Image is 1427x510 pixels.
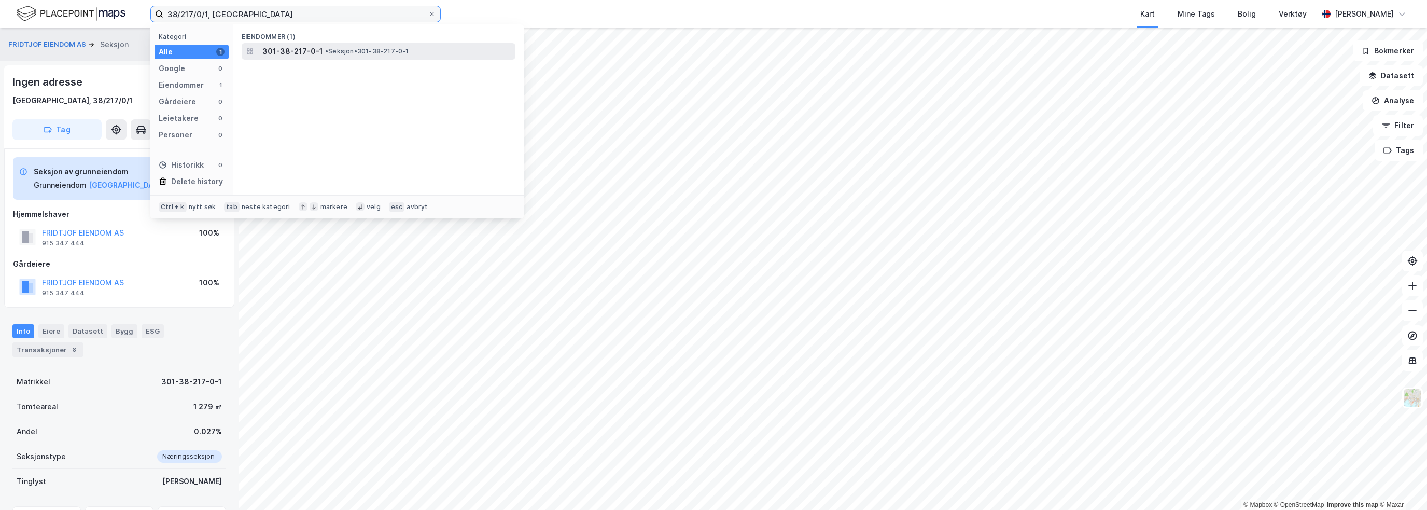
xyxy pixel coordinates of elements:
[189,203,216,211] div: nytt søk
[13,208,226,220] div: Hjemmelshaver
[89,179,195,191] button: [GEOGRAPHIC_DATA], 38/217
[216,48,225,56] div: 1
[111,324,137,338] div: Bygg
[69,344,79,355] div: 8
[42,289,85,297] div: 915 347 444
[12,342,83,357] div: Transaksjoner
[407,203,428,211] div: avbryt
[224,202,240,212] div: tab
[233,24,524,43] div: Eiendommer (1)
[1373,115,1423,136] button: Filter
[17,475,46,488] div: Tinglyst
[1327,501,1378,508] a: Improve this map
[38,324,64,338] div: Eiere
[193,401,222,413] div: 1 279 ㎡
[216,131,225,139] div: 0
[17,425,37,438] div: Andel
[1279,8,1307,20] div: Verktøy
[12,119,102,140] button: Tag
[194,425,222,438] div: 0.027%
[242,203,290,211] div: neste kategori
[1243,501,1272,508] a: Mapbox
[216,98,225,106] div: 0
[320,203,347,211] div: markere
[100,38,129,51] div: Seksjon
[142,324,164,338] div: ESG
[325,47,409,56] span: Seksjon • 301-38-217-0-1
[1335,8,1394,20] div: [PERSON_NAME]
[216,64,225,73] div: 0
[262,45,323,58] span: 301-38-217-0-1
[1403,388,1422,408] img: Z
[17,5,125,23] img: logo.f888ab2527a4732fd821a326f86c7f29.svg
[159,112,199,125] div: Leietakere
[199,277,219,289] div: 100%
[42,239,85,247] div: 915 347 444
[8,39,88,50] button: FRIDTJOF EIENDOM AS
[159,79,204,91] div: Eiendommer
[34,166,195,178] div: Seksjon av grunneiendom
[13,258,226,270] div: Gårdeiere
[325,47,328,55] span: •
[1375,460,1427,510] iframe: Chat Widget
[159,159,204,171] div: Historikk
[159,95,196,108] div: Gårdeiere
[162,475,222,488] div: [PERSON_NAME]
[68,324,107,338] div: Datasett
[1363,90,1423,111] button: Analyse
[17,376,50,388] div: Matrikkel
[12,324,34,338] div: Info
[199,227,219,239] div: 100%
[171,175,223,188] div: Delete history
[17,450,66,463] div: Seksjonstype
[216,81,225,89] div: 1
[367,203,381,211] div: velg
[159,202,187,212] div: Ctrl + k
[389,202,405,212] div: esc
[1360,65,1423,86] button: Datasett
[1238,8,1256,20] div: Bolig
[163,6,428,22] input: Søk på adresse, matrikkel, gårdeiere, leietakere eller personer
[216,161,225,169] div: 0
[159,62,185,75] div: Google
[17,401,58,413] div: Tomteareal
[1375,460,1427,510] div: Kontrollprogram for chat
[159,33,229,40] div: Kategori
[12,74,84,90] div: Ingen adresse
[1140,8,1155,20] div: Kart
[34,179,87,191] div: Grunneiendom
[12,94,133,107] div: [GEOGRAPHIC_DATA], 38/217/0/1
[161,376,222,388] div: 301-38-217-0-1
[1274,501,1324,508] a: OpenStreetMap
[1178,8,1215,20] div: Mine Tags
[1375,140,1423,161] button: Tags
[159,129,192,141] div: Personer
[1353,40,1423,61] button: Bokmerker
[216,114,225,122] div: 0
[159,46,173,58] div: Alle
